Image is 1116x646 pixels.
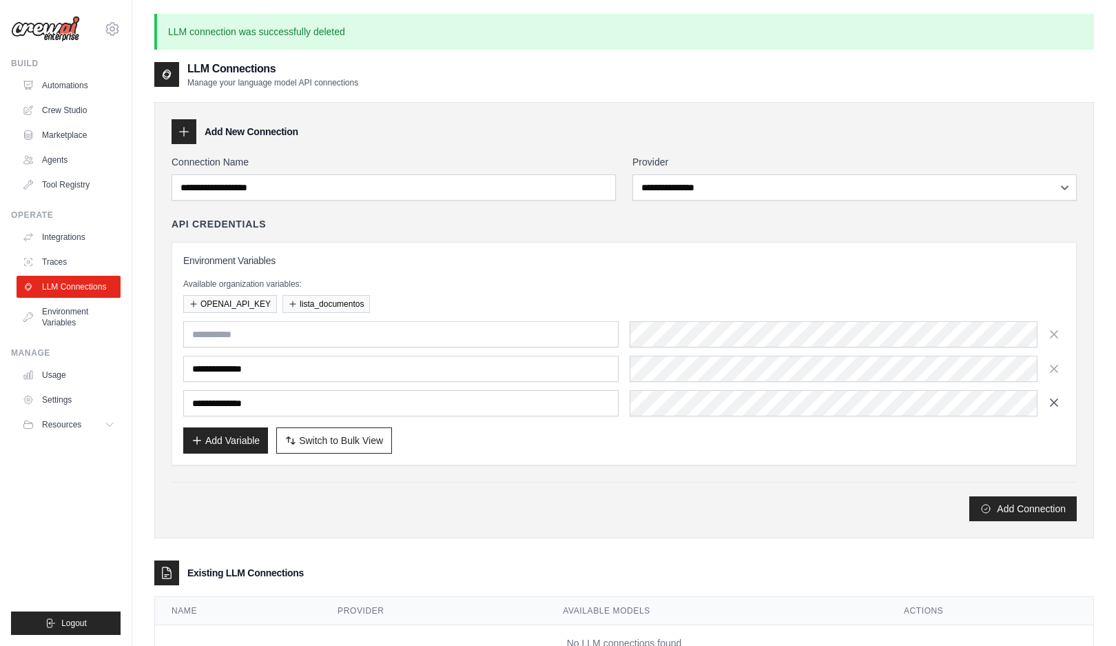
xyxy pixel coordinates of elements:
th: Actions [887,597,1093,625]
button: Add Connection [969,496,1077,521]
h3: Add New Connection [205,125,298,139]
th: Provider [321,597,546,625]
a: Agents [17,149,121,171]
button: Logout [11,612,121,635]
button: OPENAI_API_KEY [183,295,277,313]
a: Tool Registry [17,174,121,196]
button: Add Variable [183,427,268,454]
button: lista_documentos [282,295,370,313]
h2: LLM Connections [187,61,358,77]
a: Marketplace [17,124,121,146]
a: Usage [17,364,121,386]
label: Connection Name [172,155,616,169]
a: Integrations [17,226,121,248]
th: Available Models [546,597,887,625]
button: Resources [17,414,121,436]
span: Switch to Bulk View [299,434,383,447]
p: Manage your language model API connections [187,77,358,88]
div: Operate [11,210,121,221]
div: Manage [11,347,121,359]
a: Traces [17,251,121,273]
label: Provider [632,155,1077,169]
button: Switch to Bulk View [276,427,392,454]
h4: API Credentials [172,217,266,231]
a: Automations [17,74,121,97]
a: Crew Studio [17,99,121,121]
h3: Environment Variables [183,254,1065,268]
span: Logout [61,618,87,629]
a: LLM Connections [17,276,121,298]
div: Build [11,58,121,69]
img: Logo [11,16,80,42]
span: Resources [42,419,81,430]
p: LLM connection was successfully deleted [154,14,1094,50]
th: Name [155,597,321,625]
h3: Existing LLM Connections [187,566,304,580]
a: Settings [17,389,121,411]
a: Environment Variables [17,301,121,334]
p: Available organization variables: [183,279,1065,290]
